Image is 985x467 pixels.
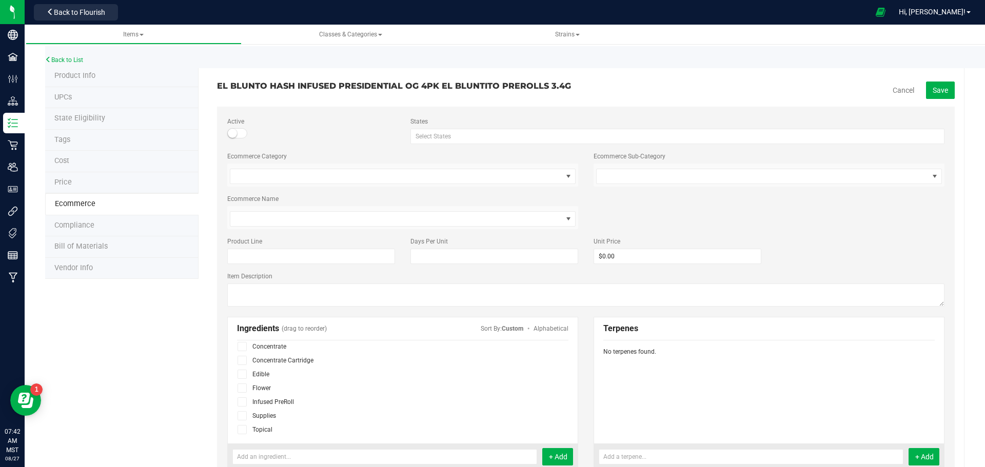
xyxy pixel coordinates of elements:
label: Product Line [227,237,395,246]
inline-svg: Facilities [8,52,18,62]
span: Strains [555,31,580,38]
inline-svg: Reports [8,250,18,260]
inline-svg: Integrations [8,206,18,216]
span: Edible [252,371,269,378]
span: (drag to reorder) [282,324,327,333]
span: Concentrate Cartridge [252,357,313,364]
inline-svg: Company [8,30,18,40]
inline-svg: Configuration [8,74,18,84]
span: Back to Flourish [54,8,105,16]
h3: EL BLUNTO HASH INFUSED PRESIDENTIAL OG 4PK EL BLUNTITO PREROLLS 3.4G [217,82,578,91]
div: No terpenes found. [603,347,935,356]
span: Infused PreRoll [252,398,294,405]
p: 07:42 AM MST [5,427,20,455]
span: Items [123,31,144,38]
label: Ecommerce Sub-Category [594,152,665,161]
inline-svg: Manufacturing [8,272,18,282]
iframe: Resource center unread badge [30,383,43,396]
inline-svg: Retail [8,140,18,150]
span: select [929,169,941,184]
a: Cancel [893,85,914,95]
span: Hi, [PERSON_NAME]! [899,8,966,16]
span: Tag [54,135,70,144]
label: Item Description [227,272,944,281]
div: Terpenes [603,317,935,340]
label: Days Per Unit [410,237,578,246]
input: Add an ingredient... [232,449,537,464]
span: Tag [54,93,72,101]
inline-svg: Tags [8,228,18,238]
label: Unit Price [594,237,761,246]
span: Supplies [252,412,276,419]
label: Active [227,117,395,126]
span: Cost [54,156,69,165]
input: Add a terpene... [599,449,903,464]
button: Back to Flourish [34,4,118,21]
span: Compliance [54,221,94,230]
label: Ecommerce Category [227,152,287,161]
button: + Add [909,448,939,465]
span: Concentrate [252,343,286,350]
span: Bill of Materials [54,242,108,251]
span: Flower [252,384,271,392]
span: Open Ecommerce Menu [869,2,892,22]
inline-svg: User Roles [8,184,18,194]
span: select [562,169,575,184]
span: Automatically sort ingredients alphabetically [534,325,568,332]
label: States [410,117,944,126]
span: select [562,212,575,226]
div: Ingredients [237,317,568,340]
input: $0.00 [594,249,761,263]
span: Ecommerce [55,199,95,208]
span: Topical [252,426,272,433]
label: Ecommerce Name [227,194,279,204]
span: Sort By: [327,324,568,333]
span: Price [54,178,72,187]
span: Product Info [54,71,95,80]
inline-svg: Distribution [8,96,18,106]
span: Classes & Categories [319,31,382,38]
span: Drag ingredients to sort by abundance or custom criteria [502,325,523,332]
inline-svg: Users [8,162,18,172]
button: + Add [542,448,573,465]
span: Save [933,86,948,94]
inline-svg: Inventory [8,118,18,128]
span: Tag [54,114,105,123]
span: Vendor Info [54,263,93,272]
iframe: Resource center [10,385,41,416]
button: Save [926,82,955,99]
a: Back to List [45,56,83,64]
p: 08/27 [5,455,20,462]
